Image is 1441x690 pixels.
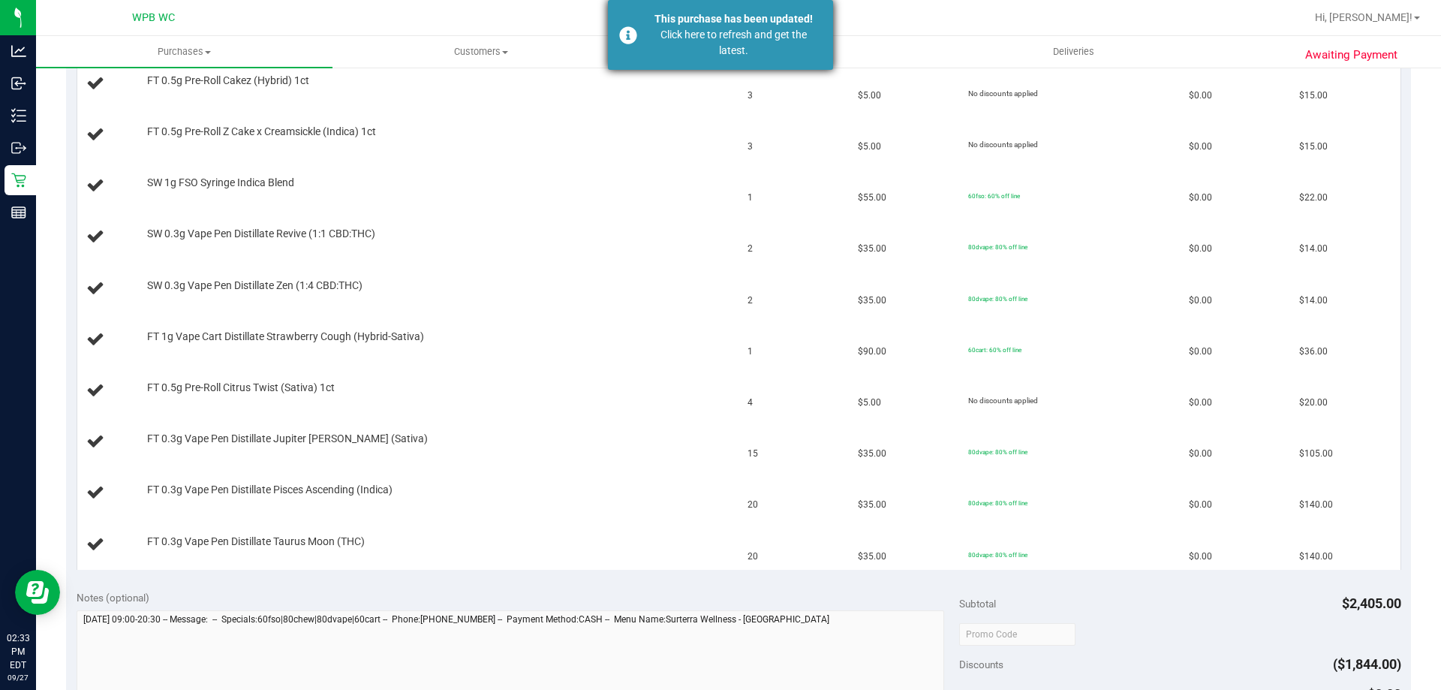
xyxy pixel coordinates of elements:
[1033,45,1115,59] span: Deliveries
[332,36,629,68] a: Customers
[147,535,365,549] span: FT 0.3g Vape Pen Distillate Taurus Moon (THC)
[959,623,1075,646] input: Promo Code
[968,89,1038,98] span: No discounts applied
[7,672,29,683] p: 09/27
[968,140,1038,149] span: No discounts applied
[1299,345,1328,359] span: $36.00
[147,330,424,344] span: FT 1g Vape Cart Distillate Strawberry Cough (Hybrid-Sativa)
[748,89,753,103] span: 3
[11,205,26,220] inline-svg: Reports
[147,432,428,446] span: FT 0.3g Vape Pen Distillate Jupiter [PERSON_NAME] (Sativa)
[1299,550,1333,564] span: $140.00
[858,242,886,256] span: $35.00
[968,551,1027,559] span: 80dvape: 80% off line
[7,631,29,672] p: 02:33 PM EDT
[858,447,886,461] span: $35.00
[1189,242,1212,256] span: $0.00
[1299,447,1333,461] span: $105.00
[748,550,758,564] span: 20
[645,11,822,27] div: This purchase has been updated!
[1299,498,1333,512] span: $140.00
[132,11,175,24] span: WPB WC
[36,45,332,59] span: Purchases
[925,36,1222,68] a: Deliveries
[1333,656,1401,672] span: ($1,844.00)
[1299,89,1328,103] span: $15.00
[748,242,753,256] span: 2
[968,346,1021,354] span: 60cart: 60% off line
[1189,447,1212,461] span: $0.00
[77,592,149,604] span: Notes (optional)
[1342,595,1401,611] span: $2,405.00
[858,89,881,103] span: $5.00
[147,74,309,88] span: FT 0.5g Pre-Roll Cakez (Hybrid) 1ct
[147,176,294,190] span: SW 1g FSO Syringe Indica Blend
[36,36,332,68] a: Purchases
[11,108,26,123] inline-svg: Inventory
[968,192,1020,200] span: 60fso: 60% off line
[147,381,335,395] span: FT 0.5g Pre-Roll Citrus Twist (Sativa) 1ct
[858,345,886,359] span: $90.00
[147,279,363,293] span: SW 0.3g Vape Pen Distillate Zen (1:4 CBD:THC)
[11,44,26,59] inline-svg: Analytics
[959,651,1003,678] span: Discounts
[1189,345,1212,359] span: $0.00
[147,227,375,241] span: SW 0.3g Vape Pen Distillate Revive (1:1 CBD:THC)
[968,499,1027,507] span: 80dvape: 80% off line
[333,45,628,59] span: Customers
[748,140,753,154] span: 3
[1189,550,1212,564] span: $0.00
[959,598,996,610] span: Subtotal
[858,191,886,205] span: $55.00
[748,447,758,461] span: 15
[1189,498,1212,512] span: $0.00
[858,550,886,564] span: $35.00
[11,173,26,188] inline-svg: Retail
[748,498,758,512] span: 20
[1299,191,1328,205] span: $22.00
[968,448,1027,456] span: 80dvape: 80% off line
[748,294,753,308] span: 2
[1189,294,1212,308] span: $0.00
[1189,89,1212,103] span: $0.00
[748,345,753,359] span: 1
[11,76,26,91] inline-svg: Inbound
[968,295,1027,303] span: 80dvape: 80% off line
[748,396,753,410] span: 4
[968,243,1027,251] span: 80dvape: 80% off line
[645,27,822,59] div: Click here to refresh and get the latest.
[11,140,26,155] inline-svg: Outbound
[1189,140,1212,154] span: $0.00
[15,570,60,615] iframe: Resource center
[858,294,886,308] span: $35.00
[1315,11,1412,23] span: Hi, [PERSON_NAME]!
[1189,191,1212,205] span: $0.00
[968,396,1038,405] span: No discounts applied
[1299,294,1328,308] span: $14.00
[147,125,376,139] span: FT 0.5g Pre-Roll Z Cake x Creamsickle (Indica) 1ct
[1299,140,1328,154] span: $15.00
[858,396,881,410] span: $5.00
[858,140,881,154] span: $5.00
[147,483,393,497] span: FT 0.3g Vape Pen Distillate Pisces Ascending (Indica)
[1189,396,1212,410] span: $0.00
[1305,47,1397,64] span: Awaiting Payment
[1299,396,1328,410] span: $20.00
[1299,242,1328,256] span: $14.00
[858,498,886,512] span: $35.00
[748,191,753,205] span: 1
